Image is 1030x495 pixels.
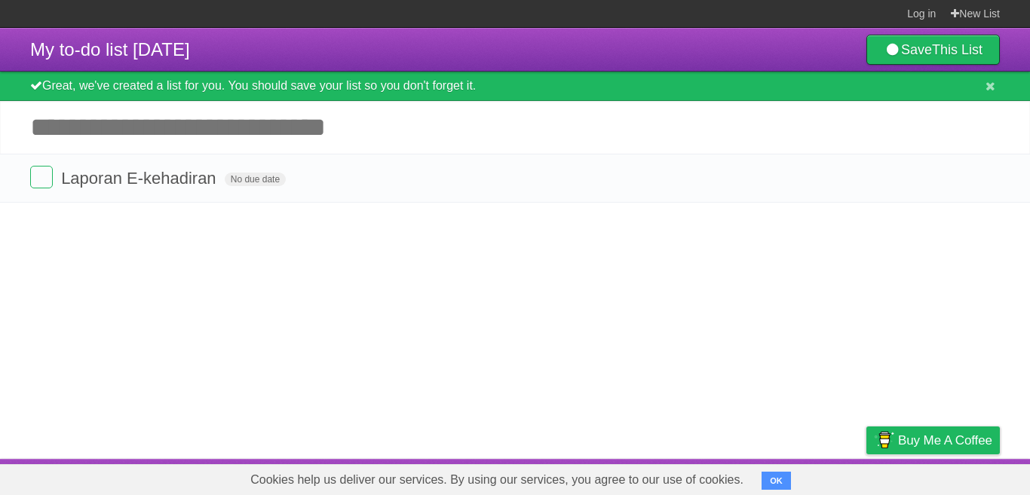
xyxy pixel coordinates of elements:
a: Buy me a coffee [866,426,1000,454]
img: Buy me a coffee [874,427,894,453]
span: No due date [225,173,286,186]
a: Suggest a feature [905,463,1000,491]
span: Cookies help us deliver our services. By using our services, you agree to our use of cookies. [235,465,759,495]
a: SaveThis List [866,35,1000,65]
span: Buy me a coffee [898,427,992,454]
label: Done [30,166,53,188]
a: About [666,463,697,491]
a: Terms [795,463,829,491]
span: My to-do list [DATE] [30,39,190,60]
b: This List [932,42,982,57]
a: Developers [716,463,777,491]
button: OK [762,472,791,490]
span: Laporan E-kehadiran [61,169,219,188]
a: Privacy [847,463,886,491]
